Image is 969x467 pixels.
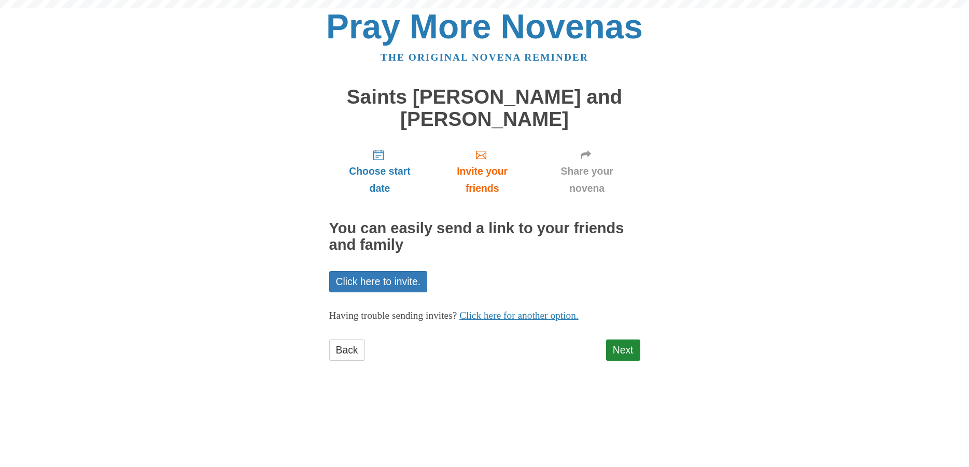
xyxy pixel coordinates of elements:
a: Pray More Novenas [326,7,643,46]
span: Choose start date [340,163,420,197]
span: Invite your friends [441,163,523,197]
span: Having trouble sending invites? [329,310,457,321]
h2: You can easily send a link to your friends and family [329,220,640,253]
a: The original novena reminder [381,52,588,63]
a: Next [606,339,640,361]
a: Click here for another option. [459,310,579,321]
a: Back [329,339,365,361]
a: Choose start date [329,140,431,202]
a: Share your novena [534,140,640,202]
span: Share your novena [544,163,630,197]
a: Click here to invite. [329,271,428,292]
a: Invite your friends [430,140,533,202]
h1: Saints [PERSON_NAME] and [PERSON_NAME] [329,86,640,130]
